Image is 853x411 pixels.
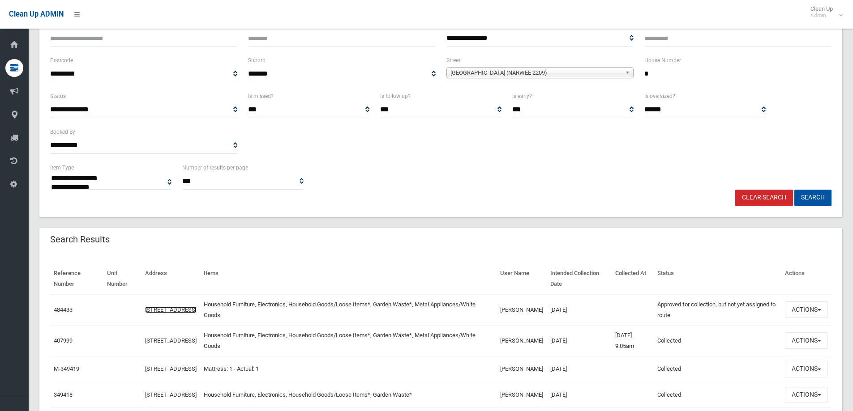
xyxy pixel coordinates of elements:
[654,356,781,382] td: Collected
[200,263,497,294] th: Items
[547,382,612,408] td: [DATE]
[497,356,547,382] td: [PERSON_NAME]
[547,356,612,382] td: [DATE]
[50,263,103,294] th: Reference Number
[654,294,781,326] td: Approved for collection, but not yet assigned to route
[547,263,612,294] th: Intended Collection Date
[781,263,832,294] th: Actions
[141,263,200,294] th: Address
[810,12,833,19] small: Admin
[200,356,497,382] td: Mattress: 1 - Actual: 1
[39,231,120,248] header: Search Results
[794,190,832,206] button: Search
[450,68,622,78] span: [GEOGRAPHIC_DATA] (NARWEE 2209)
[497,294,547,326] td: [PERSON_NAME]
[248,55,266,65] label: Suburb
[785,361,828,377] button: Actions
[50,127,75,137] label: Booked By
[785,301,828,318] button: Actions
[145,365,197,372] a: [STREET_ADDRESS]
[735,190,793,206] a: Clear Search
[145,306,197,313] a: [STREET_ADDRESS]
[547,325,612,356] td: [DATE]
[380,91,411,101] label: Is follow up?
[200,294,497,326] td: Household Furniture, Electronics, Household Goods/Loose Items*, Garden Waste*, Metal Appliances/W...
[612,325,654,356] td: [DATE] 9:05am
[50,55,73,65] label: Postcode
[547,294,612,326] td: [DATE]
[54,337,73,344] a: 407999
[497,263,547,294] th: User Name
[785,332,828,349] button: Actions
[248,91,274,101] label: Is missed?
[497,325,547,356] td: [PERSON_NAME]
[50,91,66,101] label: Status
[145,391,197,398] a: [STREET_ADDRESS]
[9,10,64,18] span: Clean Up ADMIN
[182,163,248,173] label: Number of results per page
[806,5,842,19] span: Clean Up
[644,91,675,101] label: Is oversized?
[54,365,79,372] a: M-349419
[50,163,74,173] label: Item Type
[644,55,681,65] label: House Number
[54,391,73,398] a: 349418
[200,325,497,356] td: Household Furniture, Electronics, Household Goods/Loose Items*, Garden Waste*, Metal Appliances/W...
[200,382,497,408] td: Household Furniture, Electronics, Household Goods/Loose Items*, Garden Waste*
[103,263,141,294] th: Unit Number
[145,337,197,344] a: [STREET_ADDRESS]
[654,325,781,356] td: Collected
[54,306,73,313] a: 484433
[612,263,654,294] th: Collected At
[654,263,781,294] th: Status
[785,387,828,403] button: Actions
[654,382,781,408] td: Collected
[497,382,547,408] td: [PERSON_NAME]
[446,55,460,65] label: Street
[512,91,532,101] label: Is early?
